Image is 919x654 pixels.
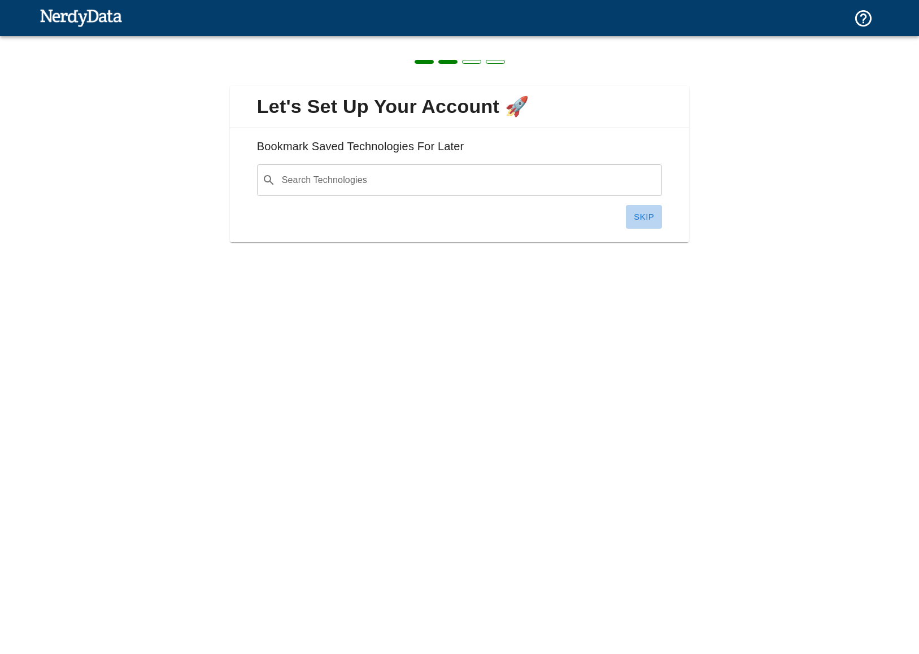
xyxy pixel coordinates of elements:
[847,2,880,35] button: Support and Documentation
[40,6,123,29] img: NerdyData.com
[626,205,662,229] button: Skip
[239,95,681,119] span: Let's Set Up Your Account 🚀
[863,574,905,617] iframe: Drift Widget Chat Controller
[239,137,681,164] h6: Bookmark Saved Technologies For Later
